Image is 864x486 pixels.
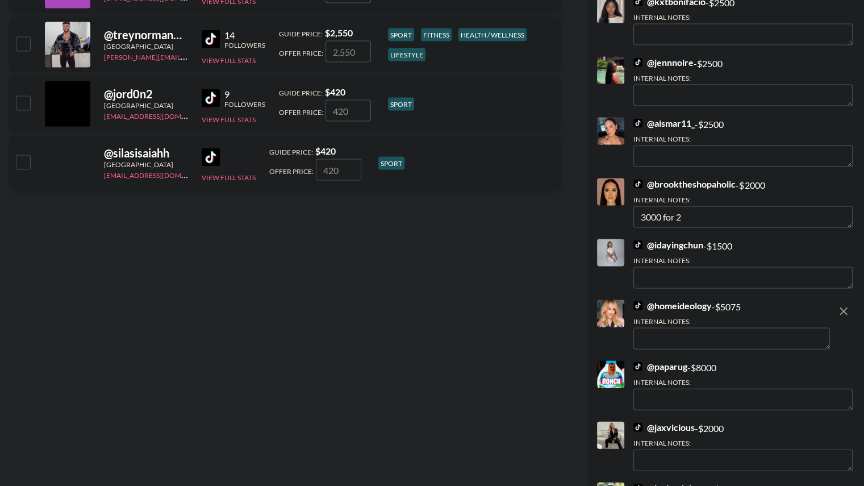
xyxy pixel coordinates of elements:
[269,167,314,176] span: Offer Price:
[378,157,404,170] div: sport
[202,173,256,182] button: View Full Stats
[633,119,642,128] img: TikTok
[325,41,371,63] input: 2,550
[104,28,188,42] div: @ treynorman0311
[224,41,265,49] div: Followers
[633,378,853,387] div: Internal Notes:
[633,362,642,371] img: TikTok
[633,301,642,310] img: TikTok
[224,100,265,109] div: Followers
[633,57,853,106] div: - $ 2500
[633,206,853,228] textarea: 3000 for 2
[633,300,830,350] div: - $ 5075
[633,180,642,189] img: TikTok
[104,87,188,101] div: @ jord0n2
[633,300,712,311] a: @homeideology
[388,98,414,111] div: sport
[633,317,830,326] div: Internal Notes:
[633,13,853,22] div: Internal Notes:
[315,146,336,156] strong: $ 420
[325,100,371,122] input: 420
[316,159,361,181] input: 420
[279,108,323,117] span: Offer Price:
[388,28,414,41] div: sport
[458,28,527,41] div: health / wellness
[421,28,452,41] div: fitness
[104,169,218,180] a: [EMAIL_ADDRESS][DOMAIN_NAME]
[202,115,256,124] button: View Full Stats
[388,48,425,61] div: lifestyle
[202,30,220,48] img: TikTok
[224,89,265,100] div: 9
[104,110,218,121] a: [EMAIL_ADDRESS][DOMAIN_NAME]
[633,74,853,82] div: Internal Notes:
[104,42,188,51] div: [GEOGRAPHIC_DATA]
[633,118,695,129] a: @aismar11_
[104,101,188,110] div: [GEOGRAPHIC_DATA]
[279,30,323,38] span: Guide Price:
[633,361,687,372] a: @paparug
[633,135,853,143] div: Internal Notes:
[633,196,853,204] div: Internal Notes:
[633,178,853,228] div: - $ 2000
[633,422,853,471] div: - $ 2000
[633,361,853,410] div: - $ 8000
[279,89,323,97] span: Guide Price:
[325,27,353,38] strong: $ 2,550
[202,148,220,167] img: TikTok
[633,439,853,447] div: Internal Notes:
[633,239,853,289] div: - $ 1500
[279,49,323,57] span: Offer Price:
[633,118,853,167] div: - $ 2500
[269,148,313,156] span: Guide Price:
[202,56,256,65] button: View Full Stats
[633,178,736,190] a: @brooktheshopaholic
[633,58,642,67] img: TikTok
[104,160,188,169] div: [GEOGRAPHIC_DATA]
[832,300,855,323] button: remove
[633,256,853,265] div: Internal Notes:
[633,240,642,250] img: TikTok
[325,86,345,97] strong: $ 420
[224,30,265,41] div: 14
[633,239,703,251] a: @idayingchun
[633,57,694,68] a: @jennnoire
[633,423,642,432] img: TikTok
[104,146,188,160] div: @ silasisaiahh
[104,51,272,61] a: [PERSON_NAME][EMAIL_ADDRESS][DOMAIN_NAME]
[202,89,220,107] img: TikTok
[633,422,695,433] a: @jaxvicious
